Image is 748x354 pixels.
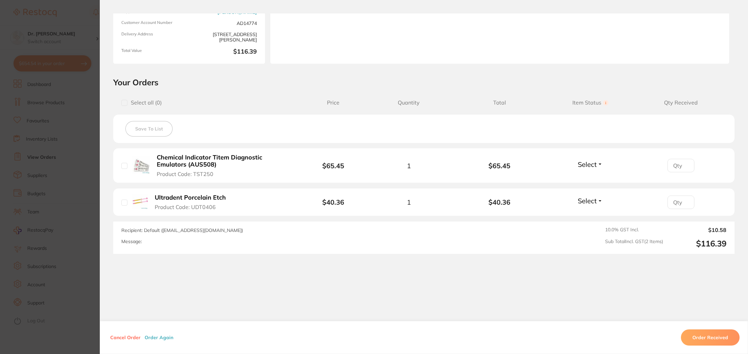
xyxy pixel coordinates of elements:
[407,198,411,206] span: 1
[192,48,257,56] b: $116.39
[192,32,257,43] span: [STREET_ADDRESS][PERSON_NAME]
[578,197,597,205] span: Select
[121,32,186,43] span: Delivery Address
[578,160,597,169] span: Select
[636,99,726,106] span: Qty Received
[121,239,142,244] label: Message:
[127,99,162,106] span: Select all ( 0 )
[668,239,726,248] output: $116.39
[108,334,143,341] button: Cancel Order
[545,99,636,106] span: Item Status
[121,20,186,26] span: Customer Account Number
[192,20,257,26] span: AD14774
[454,99,545,106] span: Total
[363,99,454,106] span: Quantity
[157,154,291,168] b: Chemical Indicator Titem Diagnostic Emulators (AUS508)
[605,227,663,233] span: 10.0 % GST Incl.
[576,197,605,205] button: Select
[681,329,740,346] button: Order Received
[132,156,150,173] img: Chemical Indicator Titem Diagnostic Emulators (AUS508)
[155,204,216,210] span: Product Code: UDT0406
[125,121,173,137] button: Save To List
[217,9,257,15] a: [PERSON_NAME]
[667,196,694,209] input: Qty
[143,334,175,341] button: Order Again
[407,162,411,170] span: 1
[155,194,226,201] b: Ultradent Porcelain Etch
[605,239,663,248] span: Sub Total Incl. GST ( 2 Items)
[155,154,293,177] button: Chemical Indicator Titem Diagnostic Emulators (AUS508) Product Code: TST250
[132,194,148,209] img: Ultradent Porcelain Etch
[322,198,344,206] b: $40.36
[113,77,735,87] h2: Your Orders
[454,198,545,206] b: $40.36
[157,171,213,177] span: Product Code: TST250
[668,227,726,233] output: $10.58
[576,160,605,169] button: Select
[454,162,545,170] b: $65.45
[121,227,243,233] span: Recipient: Default ( [EMAIL_ADDRESS][DOMAIN_NAME] )
[153,194,234,210] button: Ultradent Porcelain Etch Product Code: UDT0406
[121,48,186,56] span: Total Value
[322,161,344,170] b: $65.45
[303,99,364,106] span: Price
[667,159,694,172] input: Qty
